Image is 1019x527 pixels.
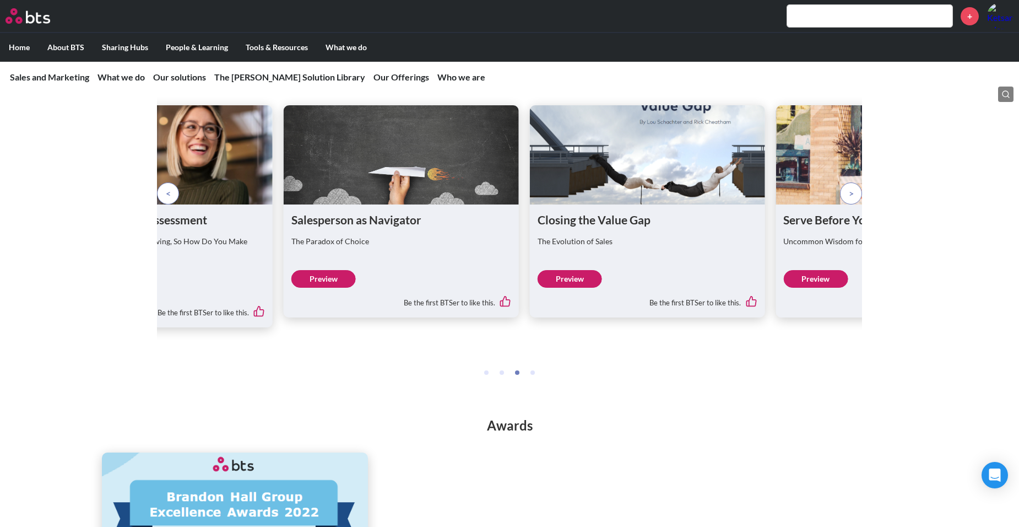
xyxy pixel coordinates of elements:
a: The [PERSON_NAME] Solution Library [214,72,365,82]
div: Be the first BTSer to like this. [45,298,265,320]
h1: Serve Before You Sell [783,212,1003,227]
label: People & Learning [157,33,237,62]
a: Our solutions [153,72,206,82]
div: Open Intercom Messenger [982,462,1008,488]
img: BTS Logo [6,8,50,24]
h1: Accelerator Selling Assessment [45,212,265,227]
a: Profile [987,3,1013,29]
div: Be the first BTSer to like this. [783,288,1003,310]
a: Preview [538,270,602,288]
a: Who we are [437,72,485,82]
a: Go home [6,8,71,24]
p: Uncommon Wisdom for Prospecting and Growing Accounts [783,236,1003,246]
a: Sales and Marketing [10,72,89,82]
img: Ketsara Wongasa [987,3,1013,29]
p: Customer Expectations Are Evolving, So How Do You Make Better Talent Decisions? [45,236,265,256]
label: What we do [317,33,376,62]
h1: Salesperson as Navigator [291,212,511,227]
a: + [961,7,979,25]
label: Sharing Hubs [93,33,157,62]
div: Be the first BTSer to like this. [291,288,511,310]
label: About BTS [39,33,93,62]
a: Preview [783,270,848,288]
h1: Closing the Value Gap [538,212,757,227]
p: The Paradox of Choice [291,236,511,246]
a: Preview [291,270,356,288]
label: Tools & Resources [237,33,317,62]
a: What we do [97,72,145,82]
p: The Evolution of Sales [538,236,757,246]
div: Be the first BTSer to like this. [538,288,757,310]
a: Our Offerings [373,72,429,82]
